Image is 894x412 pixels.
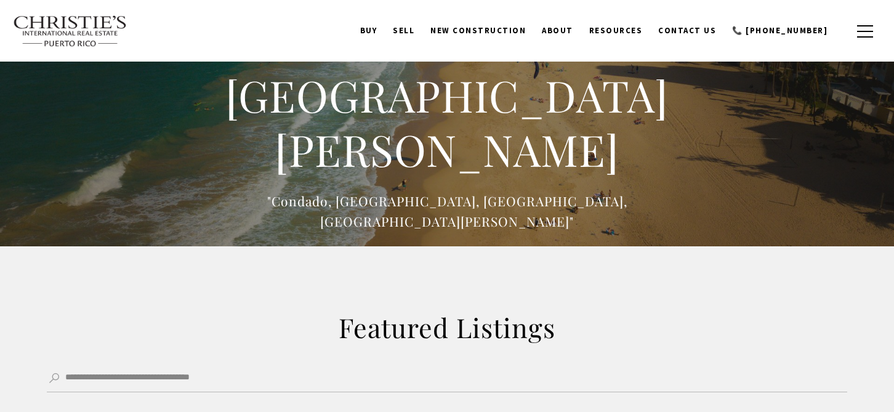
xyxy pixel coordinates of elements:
a: SELL [385,19,422,42]
h2: Featured Listings [182,310,712,345]
h1: Coastal [GEOGRAPHIC_DATA][PERSON_NAME] [201,15,693,177]
span: New Construction [430,25,526,36]
span: Contact Us [658,25,716,36]
a: Resources [581,19,651,42]
span: 📞 [PHONE_NUMBER] [732,25,828,36]
a: BUY [352,19,385,42]
a: 📞 [PHONE_NUMBER] [724,19,836,42]
a: New Construction [422,19,534,42]
img: Christie's International Real Estate text transparent background [13,15,127,47]
p: "Condado, [GEOGRAPHIC_DATA], [GEOGRAPHIC_DATA], [GEOGRAPHIC_DATA][PERSON_NAME]" [201,191,693,232]
a: About [534,19,581,42]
